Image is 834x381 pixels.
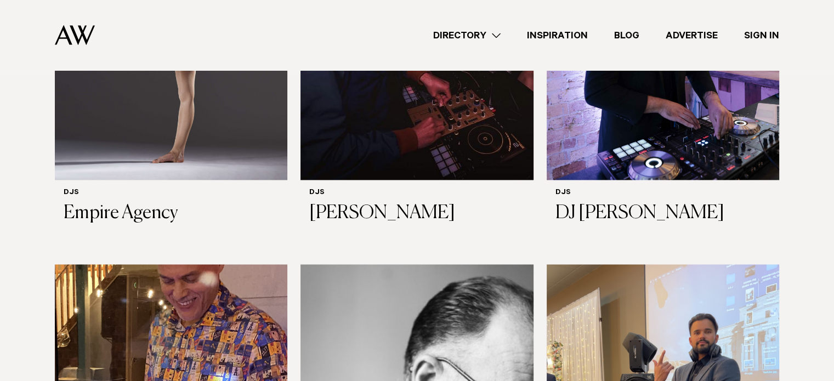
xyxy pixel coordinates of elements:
[601,28,653,43] a: Blog
[55,25,95,45] img: Auckland Weddings Logo
[653,28,731,43] a: Advertise
[309,202,524,225] h3: [PERSON_NAME]
[309,189,524,198] h6: DJs
[555,202,770,225] h3: DJ [PERSON_NAME]
[731,28,792,43] a: Sign In
[64,202,279,225] h3: Empire Agency
[420,28,514,43] a: Directory
[555,189,770,198] h6: DJs
[64,189,279,198] h6: DJs
[514,28,601,43] a: Inspiration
